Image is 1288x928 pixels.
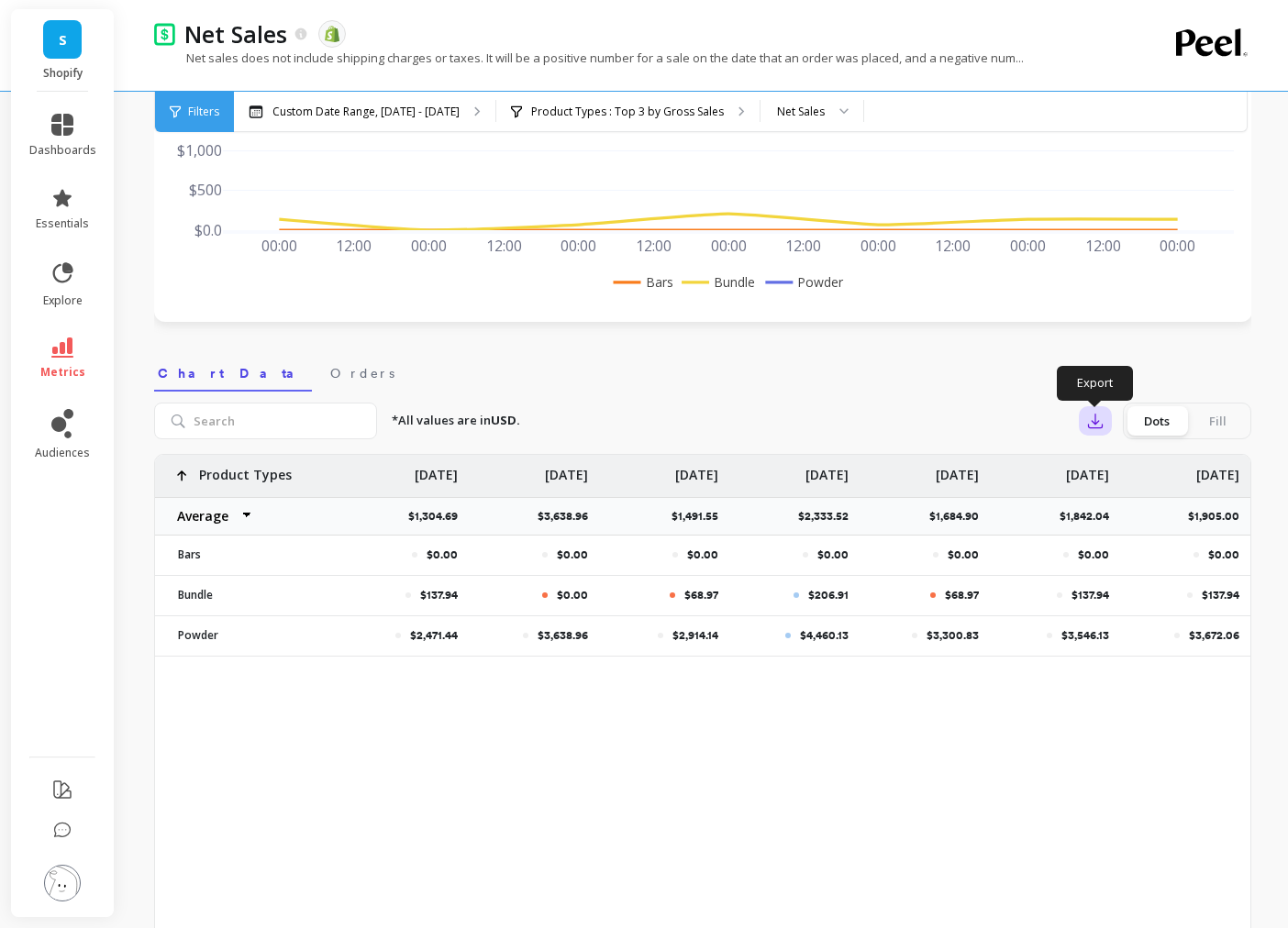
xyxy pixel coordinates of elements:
p: $0.00 [687,547,718,562]
span: essentials [36,216,89,231]
p: $137.94 [420,588,458,602]
p: $0.00 [557,547,588,562]
div: Net Sales [777,103,825,120]
span: Chart Data [158,364,308,382]
p: $0.00 [948,547,979,562]
p: $1,304.69 [408,509,469,524]
p: $68.97 [945,588,979,602]
p: Bundle [167,588,328,602]
p: Custom Date Range, [DATE] - [DATE] [272,105,460,119]
p: [DATE] [1196,455,1239,484]
p: $1,905.00 [1188,509,1250,524]
p: Shopify [29,66,96,81]
p: *All values are in [392,412,520,430]
span: audiences [35,446,90,460]
p: $3,638.96 [538,509,599,524]
p: [DATE] [675,455,718,484]
p: $1,842.04 [1060,509,1120,524]
span: dashboards [29,143,96,158]
p: $4,460.13 [800,628,849,643]
div: Fill [1187,406,1248,436]
p: $2,471.44 [410,628,458,643]
p: $68.97 [684,588,718,602]
img: api.shopify.svg [324,26,340,42]
p: $3,638.96 [538,628,588,643]
strong: USD. [491,412,520,428]
p: [DATE] [936,455,979,484]
span: Orders [330,364,394,382]
p: [DATE] [415,455,458,484]
p: $0.00 [427,547,458,562]
span: Filters [188,105,219,119]
span: explore [43,293,83,308]
input: Search [154,403,377,439]
p: $0.00 [817,547,849,562]
p: $0.00 [1078,547,1109,562]
div: Dots [1127,406,1187,436]
p: [DATE] [545,455,588,484]
p: Product Types : Top 3 by Gross Sales [531,105,724,119]
p: Powder [167,628,328,643]
p: Net sales does not include shipping charges or taxes. It will be a positive number for a sale on ... [154,50,1024,66]
p: Product Types [199,455,292,484]
nav: Tabs [154,349,1251,392]
p: Net Sales [184,18,287,50]
p: $0.00 [1208,547,1239,562]
p: [DATE] [1066,455,1109,484]
img: profile picture [44,865,81,901]
img: header icon [154,22,175,45]
p: [DATE] [805,455,849,484]
p: $1,491.55 [672,509,729,524]
span: metrics [40,365,85,380]
p: $0.00 [557,588,588,602]
p: $2,333.52 [798,509,860,524]
p: $1,684.90 [929,509,990,524]
p: $3,672.06 [1189,628,1239,643]
p: $3,546.13 [1061,628,1109,643]
p: Bars [167,547,328,562]
span: S [59,29,67,50]
p: $137.94 [1071,588,1109,602]
p: $2,914.14 [672,628,718,643]
p: $137.94 [1202,588,1239,602]
p: $206.91 [808,588,849,602]
p: $3,300.83 [927,628,979,643]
